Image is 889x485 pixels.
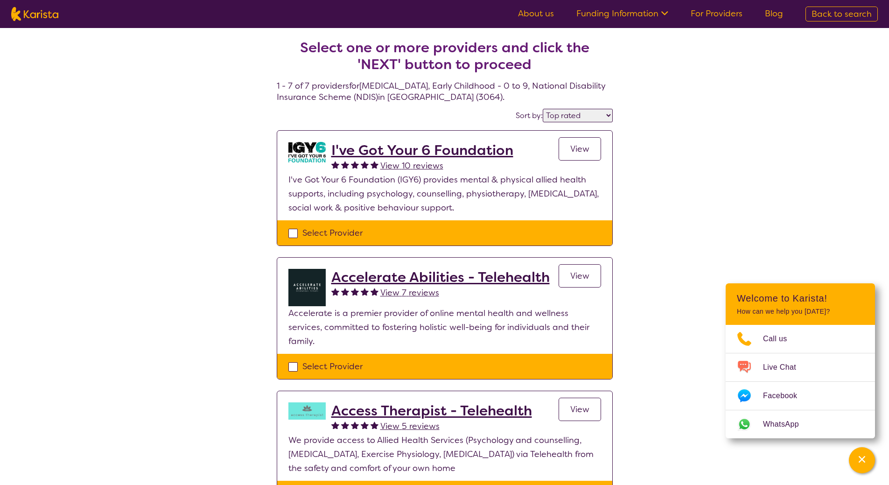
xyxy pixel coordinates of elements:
span: View [570,270,589,281]
img: fullstar [361,161,369,169]
a: View [559,137,601,161]
span: View [570,143,589,155]
a: View [559,398,601,421]
p: We provide access to Allied Health Services (Psychology and counselling, [MEDICAL_DATA], Exercise... [288,433,601,475]
img: fullstar [371,161,378,169]
p: How can we help you [DATE]? [737,308,864,316]
img: Karista logo [11,7,58,21]
span: Facebook [763,389,808,403]
span: Live Chat [763,360,807,374]
div: Channel Menu [726,283,875,438]
img: fullstar [371,421,378,429]
a: Blog [765,8,783,19]
img: fullstar [371,288,378,295]
img: fullstar [351,421,359,429]
h4: 1 - 7 of 7 providers for [MEDICAL_DATA] , Early Childhood - 0 to 9 , National Disability Insuranc... [277,17,613,103]
img: fullstar [351,161,359,169]
img: aw0qclyvxjfem2oefjis.jpg [288,142,326,162]
a: View 5 reviews [380,419,440,433]
a: View 7 reviews [380,286,439,300]
img: fullstar [351,288,359,295]
button: Channel Menu [849,447,875,473]
a: View [559,264,601,288]
a: For Providers [691,8,742,19]
a: Funding Information [576,8,668,19]
ul: Choose channel [726,325,875,438]
span: Call us [763,332,798,346]
span: View 5 reviews [380,421,440,432]
p: Accelerate is a premier provider of online mental health and wellness services, committed to fost... [288,306,601,348]
a: View 10 reviews [380,159,443,173]
h2: Select one or more providers and click the 'NEXT' button to proceed [288,39,602,73]
h2: Welcome to Karista! [737,293,864,304]
img: byb1jkvtmcu0ftjdkjvo.png [288,269,326,306]
img: hzy3j6chfzohyvwdpojv.png [288,402,326,420]
img: fullstar [341,288,349,295]
a: I've Got Your 6 Foundation [331,142,513,159]
a: Back to search [805,7,878,21]
img: fullstar [331,421,339,429]
span: View [570,404,589,415]
label: Sort by: [516,111,543,120]
a: Accelerate Abilities - Telehealth [331,269,550,286]
img: fullstar [361,288,369,295]
span: Back to search [812,8,872,20]
span: WhatsApp [763,417,810,431]
span: View 7 reviews [380,287,439,298]
a: Access Therapist - Telehealth [331,402,532,419]
a: Web link opens in a new tab. [726,410,875,438]
span: View 10 reviews [380,160,443,171]
p: I've Got Your 6 Foundation (IGY6) provides mental & physical allied health supports, including ps... [288,173,601,215]
img: fullstar [341,161,349,169]
a: About us [518,8,554,19]
img: fullstar [331,288,339,295]
img: fullstar [331,161,339,169]
img: fullstar [361,421,369,429]
img: fullstar [341,421,349,429]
